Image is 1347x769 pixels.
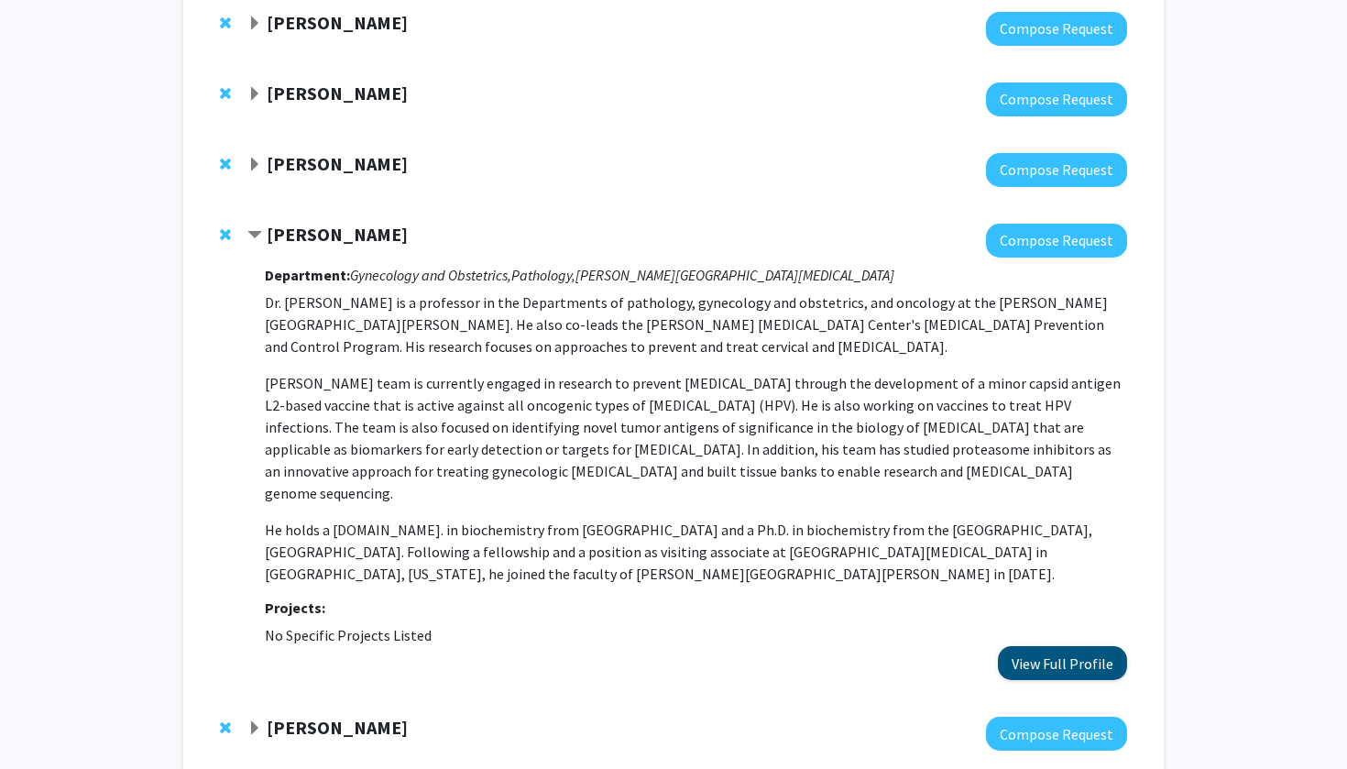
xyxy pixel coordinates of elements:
button: View Full Profile [998,646,1127,680]
span: Contract Richard Roden Bookmark [247,228,262,243]
button: Compose Request to Luis Garza [986,12,1127,46]
i: [PERSON_NAME][GEOGRAPHIC_DATA][MEDICAL_DATA] [575,266,894,284]
span: Remove Richard Roden from bookmarks [220,227,231,242]
iframe: Chat [14,687,78,755]
strong: [PERSON_NAME] [267,716,408,739]
button: Compose Request to Liana Rosenthal [986,153,1127,187]
strong: Department: [265,266,350,284]
button: Compose Request to Ashley Cimino-Mathews [986,82,1127,116]
strong: Projects: [265,599,325,617]
p: Dr. [PERSON_NAME] is a professor in the Departments of pathology, gynecology and obstetrics, and ... [265,291,1127,357]
p: [PERSON_NAME] team is currently engaged in research to prevent [MEDICAL_DATA] through the develop... [265,372,1127,504]
i: Pathology, [511,266,575,284]
strong: [PERSON_NAME] [267,223,408,246]
i: Gynecology and Obstetrics, [350,266,511,284]
span: Expand Ashley Cimino-Mathews Bookmark [247,87,262,102]
strong: [PERSON_NAME] [267,11,408,34]
span: Remove Luis Garza from bookmarks [220,16,231,30]
span: Remove Ashley Cimino-Mathews from bookmarks [220,86,231,101]
span: Remove Julie Brahmer from bookmarks [220,720,231,735]
p: He holds a [DOMAIN_NAME]. in biochemistry from [GEOGRAPHIC_DATA] and a Ph.D. in biochemistry from... [265,519,1127,585]
span: Expand Julie Brahmer Bookmark [247,721,262,736]
button: Compose Request to Richard Roden [986,224,1127,258]
span: Remove Liana Rosenthal from bookmarks [220,157,231,171]
span: No Specific Projects Listed [265,626,432,644]
span: Expand Luis Garza Bookmark [247,16,262,31]
strong: [PERSON_NAME] [267,152,408,175]
button: Compose Request to Julie Brahmer [986,717,1127,751]
span: Expand Liana Rosenthal Bookmark [247,158,262,172]
strong: [PERSON_NAME] [267,82,408,104]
